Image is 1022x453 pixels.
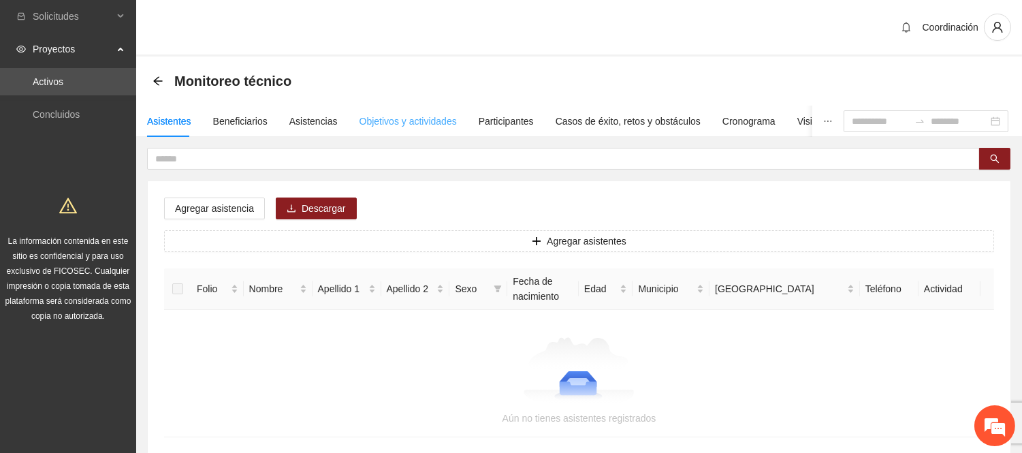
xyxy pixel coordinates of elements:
[979,148,1010,170] button: search
[914,116,925,127] span: to
[197,281,228,296] span: Folio
[532,236,541,247] span: plus
[287,204,296,215] span: download
[71,69,229,87] div: Chatee con nosotros ahora
[33,76,63,87] a: Activos
[584,281,618,296] span: Edad
[990,154,1000,165] span: search
[923,22,979,33] span: Coordinación
[633,268,709,310] th: Municipio
[638,281,694,296] span: Municipio
[59,197,77,215] span: warning
[360,114,457,129] div: Objetivos y actividades
[547,234,626,249] span: Agregar asistentes
[823,116,833,126] span: ellipsis
[896,22,916,33] span: bell
[16,44,26,54] span: eye
[174,70,291,92] span: Monitoreo técnico
[455,281,488,296] span: Sexo
[715,281,844,296] span: [GEOGRAPHIC_DATA]
[302,201,346,216] span: Descargar
[313,268,381,310] th: Apellido 1
[153,76,163,87] div: Back
[175,201,254,216] span: Agregar asistencia
[556,114,701,129] div: Casos de éxito, retos y obstáculos
[709,268,860,310] th: Colonia
[318,281,366,296] span: Apellido 1
[7,305,259,353] textarea: Escriba su mensaje y pulse “Intro”
[494,285,502,293] span: filter
[180,411,978,426] div: Aún no tienes asistentes registrados
[33,35,113,63] span: Proyectos
[191,268,244,310] th: Folio
[5,236,131,321] span: La información contenida en este sitio es confidencial y para uso exclusivo de FICOSEC. Cualquier...
[153,76,163,87] span: arrow-left
[479,114,534,129] div: Participantes
[524,337,635,405] img: Aún no tienes asistentes registrados
[164,230,994,252] button: plusAgregar asistentes
[507,268,579,310] th: Fecha de nacimiento
[387,281,434,296] span: Apellido 2
[16,12,26,21] span: inbox
[276,198,357,219] button: downloadDescargar
[985,21,1010,33] span: user
[249,281,297,296] span: Nombre
[381,268,450,310] th: Apellido 2
[223,7,256,40] div: Minimizar ventana de chat en vivo
[33,109,80,120] a: Concluidos
[289,114,338,129] div: Asistencias
[213,114,268,129] div: Beneficiarios
[33,3,113,30] span: Solicitudes
[919,268,980,310] th: Actividad
[895,16,917,38] button: bell
[860,268,919,310] th: Teléfono
[812,106,844,137] button: ellipsis
[579,268,633,310] th: Edad
[79,149,188,286] span: Estamos en línea.
[164,198,265,219] button: Agregar asistencia
[244,268,313,310] th: Nombre
[491,279,505,299] span: filter
[797,114,925,129] div: Visita de campo y entregables
[722,114,776,129] div: Cronograma
[914,116,925,127] span: swap-right
[147,114,191,129] div: Asistentes
[984,14,1011,41] button: user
